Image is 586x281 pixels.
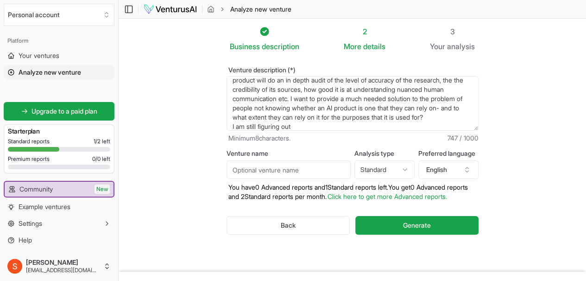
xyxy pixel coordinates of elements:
[355,216,478,235] button: Generate
[8,127,110,136] h3: Starter plan
[8,138,50,145] span: Standard reports
[328,192,447,200] a: Click here to get more Advanced reports.
[207,5,291,14] nav: breadcrumb
[447,134,479,143] span: 747 / 1000
[430,26,475,37] div: 3
[95,185,110,194] span: New
[4,199,114,214] a: Example ventures
[228,134,290,143] span: Minimum 8 characters.
[94,138,110,145] span: 1 / 2 left
[4,216,114,231] button: Settings
[227,150,351,157] label: Venture name
[227,160,351,179] input: Optional venture name
[4,102,114,121] a: Upgrade to a paid plan
[354,150,415,157] label: Analysis type
[262,42,299,51] span: description
[418,160,479,179] button: English
[19,236,32,245] span: Help
[4,4,114,26] button: Select an organization
[26,258,100,267] span: [PERSON_NAME]
[230,5,291,14] span: Analyze new venture
[143,4,197,15] img: logo
[403,221,431,230] span: Generate
[19,68,81,77] span: Analyze new venture
[4,255,114,277] button: [PERSON_NAME][EMAIL_ADDRESS][DOMAIN_NAME]
[92,155,110,163] span: 0 / 0 left
[430,41,445,52] span: Your
[4,65,114,80] a: Analyze new venture
[363,42,385,51] span: details
[4,233,114,248] a: Help
[26,267,100,274] span: [EMAIL_ADDRESS][DOMAIN_NAME]
[4,33,114,48] div: Platform
[227,67,479,73] label: Venture description (*)
[344,26,385,37] div: 2
[447,42,475,51] span: analysis
[19,185,53,194] span: Community
[227,183,479,201] p: You have 0 Advanced reports and 1 Standard reports left. Y ou get 0 Advanced reports and 2 Standa...
[8,155,50,163] span: Premium reports
[344,41,361,52] span: More
[227,216,350,235] button: Back
[230,41,260,52] span: Business
[32,107,97,116] span: Upgrade to a paid plan
[4,48,114,63] a: Your ventures
[418,150,479,157] label: Preferred language
[7,259,22,274] img: ACg8ocKYeNuTCHeJW6r5WK4yx7U4ttpkf89GXhyWqs3N177ggR34yQ=s96-c
[19,51,59,60] span: Your ventures
[5,182,113,197] a: CommunityNew
[19,202,70,211] span: Example ventures
[19,219,42,228] span: Settings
